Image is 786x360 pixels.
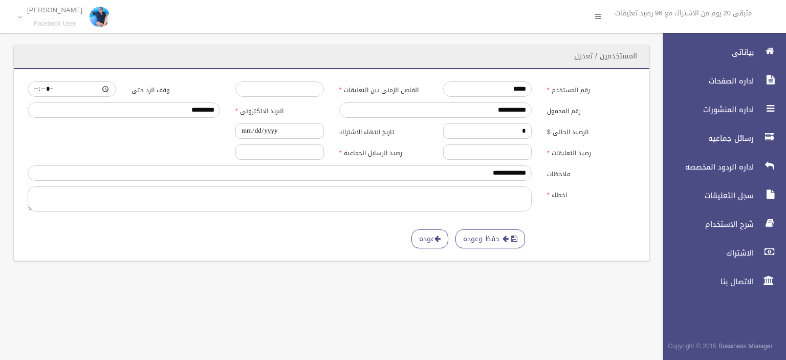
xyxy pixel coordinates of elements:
[654,184,786,207] a: سجل التعليقات
[654,162,757,172] span: اداره الردود المخصصه
[654,98,786,121] a: اداره المنشورات
[332,123,435,138] label: تاريخ انتهاء الاشتراك
[654,213,786,236] a: شرح الاستخدام
[411,229,448,248] a: عوده
[539,102,643,117] label: رقم المحمول
[539,123,643,138] label: الرصيد الحالى $
[654,156,786,178] a: اداره الردود المخصصه
[539,144,643,159] label: رصيد التعليقات
[654,133,757,143] span: رسائل جماعيه
[654,104,757,115] span: اداره المنشورات
[27,20,82,28] small: Facebook User
[654,41,786,63] a: بياناتى
[228,102,332,117] label: البريد الالكترونى
[654,190,757,201] span: سجل التعليقات
[654,70,786,92] a: اداره الصفحات
[654,76,757,86] span: اداره الصفحات
[654,127,786,150] a: رسائل جماعيه
[718,341,773,352] strong: Bussiness Manager
[332,144,435,159] label: رصيد الرسايل الجماعيه
[562,46,649,66] header: المستخدمين / تعديل
[654,242,786,264] a: الاشتراك
[654,219,757,229] span: شرح الاستخدام
[668,341,716,352] span: Copyright © 2015
[654,270,786,293] a: الاتصال بنا
[455,229,525,248] button: حفظ وعوده
[27,6,82,14] p: [PERSON_NAME]
[654,248,757,258] span: الاشتراك
[332,81,435,96] label: الفاصل الزمنى بين التعليقات
[654,277,757,287] span: الاتصال بنا
[124,81,228,96] label: وقف الرد حتى
[539,186,643,201] label: اخطاء
[654,47,757,57] span: بياناتى
[539,81,643,96] label: رقم المستخدم
[539,165,643,180] label: ملاحظات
